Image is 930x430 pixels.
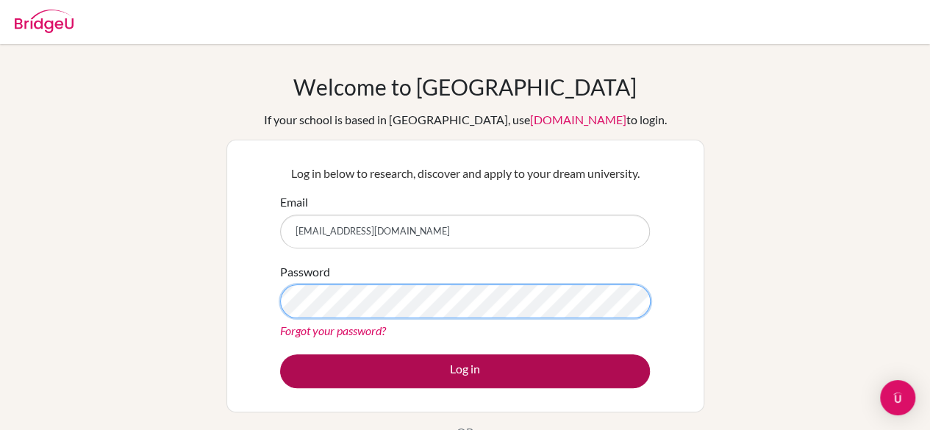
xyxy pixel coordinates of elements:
div: If your school is based in [GEOGRAPHIC_DATA], use to login. [264,111,667,129]
a: Forgot your password? [280,323,386,337]
img: Bridge-U [15,10,74,33]
div: Open Intercom Messenger [880,380,915,415]
a: [DOMAIN_NAME] [530,112,626,126]
label: Email [280,193,308,211]
label: Password [280,263,330,281]
button: Log in [280,354,650,388]
h1: Welcome to [GEOGRAPHIC_DATA] [293,74,637,100]
p: Log in below to research, discover and apply to your dream university. [280,165,650,182]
